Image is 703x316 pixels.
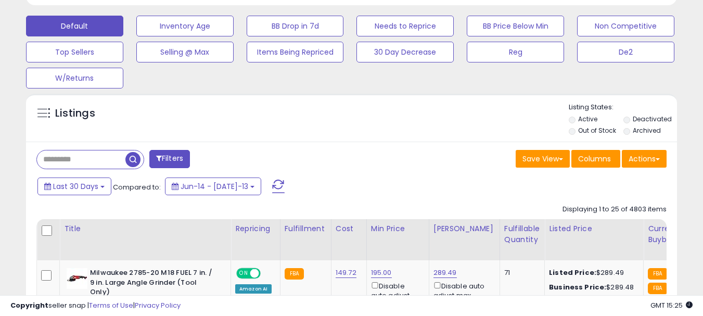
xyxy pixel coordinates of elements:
[285,268,304,280] small: FBA
[235,284,272,294] div: Amazon AI
[549,282,606,292] b: Business Price:
[578,154,611,164] span: Columns
[247,42,344,62] button: Items Being Repriced
[467,16,564,36] button: BB Price Below Min
[181,181,248,192] span: Jun-14 - [DATE]-13
[55,106,95,121] h5: Listings
[577,16,674,36] button: Non Competitive
[371,223,425,234] div: Min Price
[577,42,674,62] button: De2
[371,280,421,310] div: Disable auto adjust min
[633,126,661,135] label: Archived
[433,223,495,234] div: [PERSON_NAME]
[563,205,667,214] div: Displaying 1 to 25 of 4803 items
[135,300,181,310] a: Privacy Policy
[247,16,344,36] button: BB Drop in 7d
[504,223,540,245] div: Fulfillable Quantity
[10,301,181,311] div: seller snap | |
[648,268,667,280] small: FBA
[516,150,570,168] button: Save View
[165,178,261,195] button: Jun-14 - [DATE]-13
[650,300,693,310] span: 2025-08-13 15:25 GMT
[549,268,635,277] div: $289.49
[371,268,392,278] a: 195.00
[648,223,701,245] div: Current Buybox Price
[89,300,133,310] a: Terms of Use
[53,181,98,192] span: Last 30 Days
[633,115,672,123] label: Deactivated
[37,178,111,195] button: Last 30 Days
[136,42,234,62] button: Selling @ Max
[356,42,454,62] button: 30 Day Decrease
[569,103,677,112] p: Listing States:
[285,223,327,234] div: Fulfillment
[467,42,564,62] button: Reg
[549,223,639,234] div: Listed Price
[648,283,667,294] small: FBA
[433,280,492,300] div: Disable auto adjust max
[113,182,161,192] span: Compared to:
[549,268,596,277] b: Listed Price:
[67,268,87,289] img: 31V7je14OmL._SL40_.jpg
[26,42,123,62] button: Top Sellers
[504,268,536,277] div: 71
[90,268,216,300] b: Milwaukee 2785-20 M18 FUEL 7 in. / 9 in. Large Angle Grinder (Tool Only)
[235,223,276,234] div: Repricing
[622,150,667,168] button: Actions
[433,268,457,278] a: 289.49
[578,126,616,135] label: Out of Stock
[336,223,362,234] div: Cost
[578,115,597,123] label: Active
[336,268,356,278] a: 149.72
[26,16,123,36] button: Default
[549,283,635,292] div: $289.48
[10,300,48,310] strong: Copyright
[26,68,123,89] button: W/Returns
[571,150,620,168] button: Columns
[259,269,276,278] span: OFF
[149,150,190,168] button: Filters
[136,16,234,36] button: Inventory Age
[64,223,226,234] div: Title
[356,16,454,36] button: Needs to Reprice
[237,269,250,278] span: ON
